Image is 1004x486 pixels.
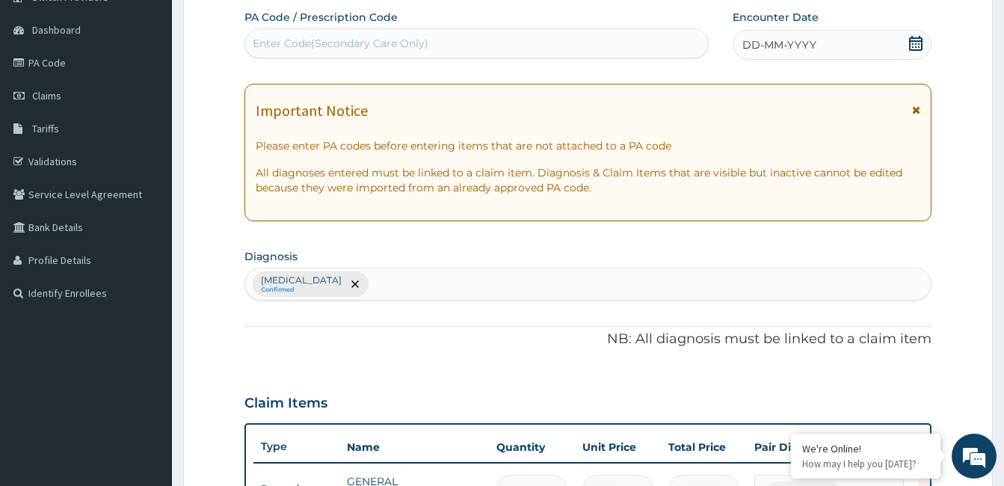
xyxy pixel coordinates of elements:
[802,458,929,470] p: How may I help you today?
[32,89,61,102] span: Claims
[256,138,920,153] p: Please enter PA codes before entering items that are not attached to a PA code
[733,10,819,25] label: Encounter Date
[339,432,489,462] th: Name
[256,165,920,195] p: All diagnoses entered must be linked to a claim item. Diagnosis & Claim Items that are visible bu...
[32,23,81,37] span: Dashboard
[32,122,59,135] span: Tariffs
[244,10,398,25] label: PA Code / Prescription Code
[244,396,327,412] h3: Claim Items
[802,442,929,455] div: We're Online!
[244,249,298,264] label: Diagnosis
[78,84,251,103] div: Chat with us now
[87,147,206,298] span: We're online!
[911,432,986,462] th: Actions
[575,432,661,462] th: Unit Price
[7,326,285,378] textarea: Type your message and hit 'Enter'
[261,274,342,286] p: [MEDICAL_DATA]
[244,330,931,349] p: NB: All diagnosis must be linked to a claim item
[348,277,362,291] span: remove selection option
[253,36,428,51] div: Enter Code(Secondary Care Only)
[253,433,339,461] th: Type
[661,432,747,462] th: Total Price
[489,432,575,462] th: Quantity
[256,102,368,119] h1: Important Notice
[28,75,61,112] img: d_794563401_company_1708531726252_794563401
[742,37,816,52] span: DD-MM-YYYY
[245,7,281,43] div: Minimize live chat window
[747,432,911,462] th: Pair Diagnosis
[261,286,342,294] small: Confirmed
